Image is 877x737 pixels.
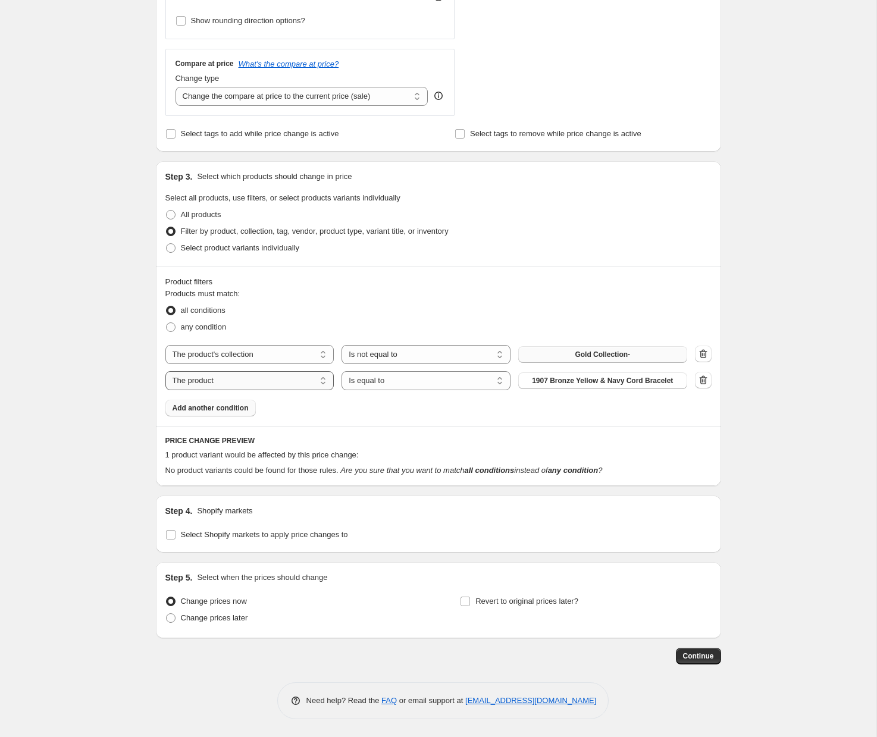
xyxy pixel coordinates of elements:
h3: Compare at price [176,59,234,68]
span: Gold Collection- [575,350,630,359]
span: Change prices later [181,613,248,622]
span: Add another condition [173,403,249,413]
span: All products [181,210,221,219]
span: Products must match: [165,289,240,298]
span: Select all products, use filters, or select products variants individually [165,193,400,202]
span: Revert to original prices later? [475,597,578,606]
a: [EMAIL_ADDRESS][DOMAIN_NAME] [465,696,596,705]
button: Continue [676,648,721,664]
span: 1 product variant would be affected by this price change: [165,450,359,459]
h2: Step 3. [165,171,193,183]
span: Filter by product, collection, tag, vendor, product type, variant title, or inventory [181,227,449,236]
button: Add another condition [165,400,256,416]
a: FAQ [381,696,397,705]
span: Select tags to add while price change is active [181,129,339,138]
span: Select tags to remove while price change is active [470,129,641,138]
button: What's the compare at price? [239,59,339,68]
p: Select which products should change in price [197,171,352,183]
span: or email support at [397,696,465,705]
b: all conditions [464,466,514,475]
b: any condition [548,466,599,475]
span: Select product variants individually [181,243,299,252]
button: 1907 Bronze Yellow & Navy Cord Bracelet [518,372,687,389]
span: all conditions [181,306,225,315]
div: help [433,90,444,102]
span: Change prices now [181,597,247,606]
h2: Step 4. [165,505,193,517]
div: Product filters [165,276,712,288]
span: 1907 Bronze Yellow & Navy Cord Bracelet [532,376,673,385]
i: Are you sure that you want to match instead of ? [340,466,602,475]
button: Gold Collection- [518,346,687,363]
p: Select when the prices should change [197,572,327,584]
h6: PRICE CHANGE PREVIEW [165,436,712,446]
h2: Step 5. [165,572,193,584]
span: any condition [181,322,227,331]
span: No product variants could be found for those rules. [165,466,339,475]
span: Change type [176,74,220,83]
span: Need help? Read the [306,696,382,705]
p: Shopify markets [197,505,252,517]
span: Continue [683,651,714,661]
span: Show rounding direction options? [191,16,305,25]
span: Select Shopify markets to apply price changes to [181,530,348,539]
